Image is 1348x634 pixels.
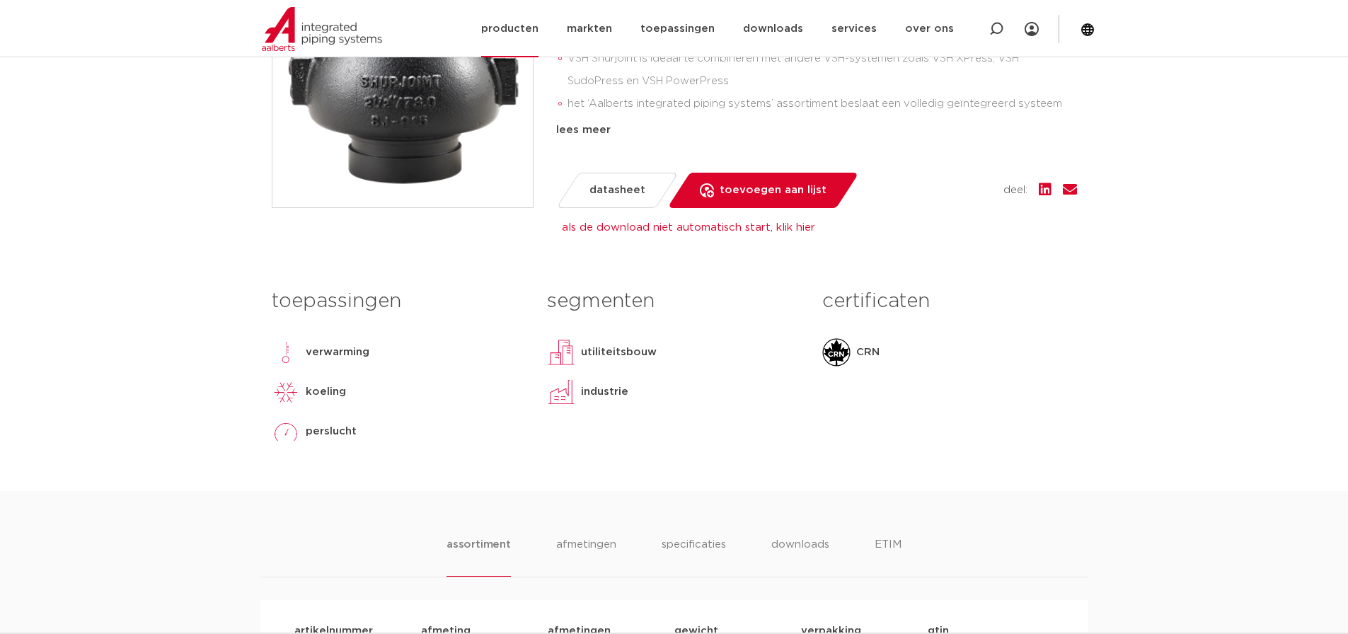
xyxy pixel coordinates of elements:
[568,47,1077,93] li: VSH Shurjoint is ideaal te combineren met andere VSH-systemen zoals VSH XPress, VSH SudoPress en ...
[272,417,300,446] img: perslucht
[556,122,1077,139] div: lees meer
[822,287,1076,316] h3: certificaten
[581,344,657,361] p: utiliteitsbouw
[875,536,901,577] li: ETIM
[771,536,829,577] li: downloads
[556,536,616,577] li: afmetingen
[306,384,346,400] p: koeling
[555,173,678,208] a: datasheet
[272,287,526,316] h3: toepassingen
[562,222,815,233] a: als de download niet automatisch start, klik hier
[447,536,511,577] li: assortiment
[589,179,645,202] span: datasheet
[272,378,300,406] img: koeling
[856,344,880,361] p: CRN
[568,93,1077,138] li: het ‘Aalberts integrated piping systems’ assortiment beslaat een volledig geïntegreerd systeem va...
[306,423,357,440] p: perslucht
[581,384,628,400] p: industrie
[547,287,801,316] h3: segmenten
[822,338,851,367] img: CRN
[662,536,726,577] li: specificaties
[1003,182,1027,199] span: deel:
[547,338,575,367] img: utiliteitsbouw
[272,338,300,367] img: verwarming
[547,378,575,406] img: industrie
[306,344,369,361] p: verwarming
[720,179,826,202] span: toevoegen aan lijst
